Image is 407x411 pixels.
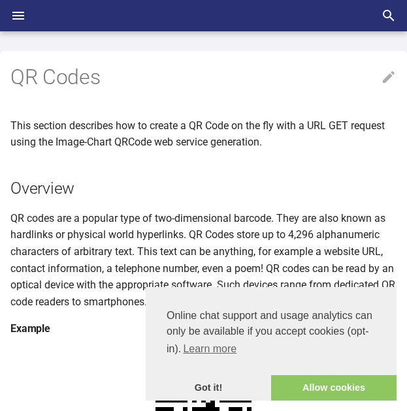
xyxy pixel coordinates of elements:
[10,64,397,91] h1: QR Codes
[10,320,397,337] h4: Example
[167,308,376,359] span: Online chat support and usage analytics can only be available if you accept cookies (opt-in).
[146,375,271,401] a: dismiss cookie message
[181,339,238,359] a: learn more about cookies
[146,287,397,401] div: cookieconsent
[10,117,397,151] p: This section describes how to create a QR Code on the fly with a URL GET request using the Image-...
[10,177,397,200] h2: Overview
[10,210,397,311] p: QR codes are a popular type of two-dimensional barcode. They are also known as hardlinks or physi...
[271,375,397,401] a: allow cookies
